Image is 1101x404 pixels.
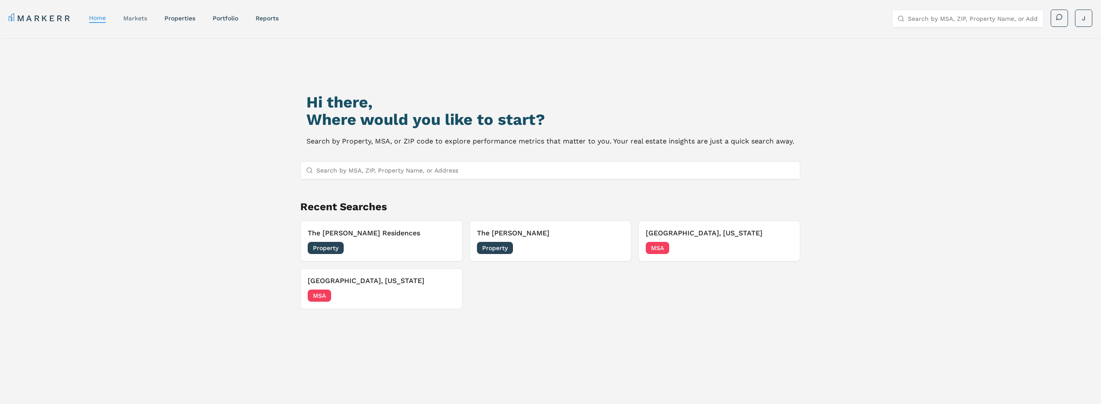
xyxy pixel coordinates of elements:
[308,276,455,286] h3: [GEOGRAPHIC_DATA], [US_STATE]
[213,15,238,22] a: Portfolio
[308,228,455,238] h3: The [PERSON_NAME] Residences
[308,242,344,254] span: Property
[646,228,793,238] h3: [GEOGRAPHIC_DATA], [US_STATE]
[300,221,462,261] button: Remove The Benjamin Seaport ResidencesThe [PERSON_NAME] ResidencesProperty[DATE]
[256,15,279,22] a: reports
[477,242,513,254] span: Property
[773,244,793,252] span: [DATE]
[308,290,331,302] span: MSA
[306,135,794,147] p: Search by Property, MSA, or ZIP code to explore performance metrics that matter to you. Your real...
[646,242,669,254] span: MSA
[1075,10,1092,27] button: J
[9,12,72,24] a: MARKERR
[638,221,800,261] button: Remove Boston, Massachusetts[GEOGRAPHIC_DATA], [US_STATE]MSA[DATE]
[470,221,631,261] button: Remove The BenjaminThe [PERSON_NAME]Property[DATE]
[605,244,624,252] span: [DATE]
[123,15,147,22] a: markets
[89,14,106,21] a: home
[908,10,1038,27] input: Search by MSA, ZIP, Property Name, or Address
[316,162,795,179] input: Search by MSA, ZIP, Property Name, or Address
[477,228,624,238] h3: The [PERSON_NAME]
[436,244,455,252] span: [DATE]
[306,94,794,111] h1: Hi there,
[164,15,195,22] a: properties
[436,291,455,300] span: [DATE]
[1082,14,1085,23] span: J
[300,268,462,309] button: Remove Benjamin, Texas[GEOGRAPHIC_DATA], [US_STATE]MSA[DATE]
[306,111,794,128] h2: Where would you like to start?
[300,200,800,214] h2: Recent Searches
